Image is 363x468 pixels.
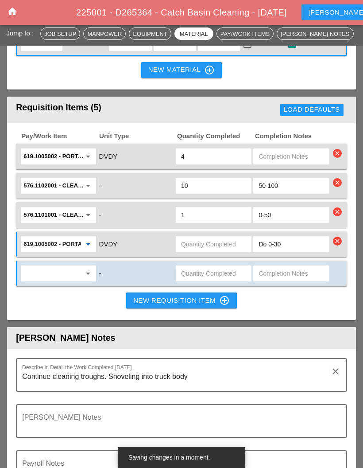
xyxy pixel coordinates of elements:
span: DVDY [99,240,118,248]
div: Pay/Work Items [220,29,270,38]
textarea: Describe in Detail the Work Completed Today [22,370,334,391]
i: clear [333,149,342,158]
div: Load Defaults [284,105,340,115]
i: control_point [219,295,230,306]
i: arrow_drop_down [83,151,93,162]
input: Quantity Completed [181,266,246,281]
i: clear [330,366,341,377]
button: Pay/Work Items [216,27,274,40]
input: 619.1005002 - Portable Work Zone Camera [23,149,81,164]
span: Jump to : [6,29,37,36]
div: Manpower [87,29,122,38]
span: Completion Notes [254,131,332,141]
div: Requisition Items (5) [16,101,189,119]
input: Completion Notes [259,237,324,251]
span: Quantity Completed [176,131,254,141]
header: [PERSON_NAME] Notes [7,327,356,349]
button: [PERSON_NAME] Notes [277,27,353,40]
input: Completion Notes [259,208,324,222]
span: 225001 - D265364 - Catch Basin Cleaning - [DATE] [76,8,287,17]
div: New Requisition Item [133,295,230,306]
div: Job Setup [44,29,76,38]
i: clear [333,207,342,216]
div: [PERSON_NAME] Notes [281,29,349,38]
input: 576.1102001 - CLEANING TROUGHS OVER 50 FT T0 100 FT [23,179,81,193]
span: - [99,211,101,218]
input: Quantity Completed [181,237,246,251]
input: 576.1121001 - CLEAN PIPES & DOWNSPOUTS - 0 TO 30 FT [23,237,81,251]
span: - [99,182,101,189]
input: Quantity Completed [181,179,246,193]
i: clear [333,237,342,246]
div: Material [178,29,209,38]
span: - [99,269,101,277]
i: control_point [204,65,215,75]
i: arrow_drop_down [83,268,93,279]
button: Manpower [83,27,126,40]
span: Unit Type [98,131,176,141]
input: Completion Notes [259,149,324,164]
input: Quantity Completed [181,208,246,222]
i: arrow_drop_down [83,180,93,191]
input: Completion Notes [259,266,324,281]
button: New Material [141,62,222,78]
textarea: Foreman's Notes [22,416,334,437]
i: clear [333,178,342,187]
span: Pay/Work Item [20,131,98,141]
div: Equipment [133,29,167,38]
div: New Material [148,65,215,75]
input: 576.1101001 - CLEANING TROUGHS OVER 0 TO 50 FT [23,208,81,222]
button: Material [174,27,213,40]
button: New Requisition Item [126,292,237,308]
i: arrow_drop_down [83,239,93,250]
input: Completion Notes [259,179,324,193]
input: Quantity Completed [181,149,246,164]
i: home [7,6,18,17]
button: Load Defaults [280,104,344,116]
i: arrow_drop_down [83,210,93,220]
button: Job Setup [40,27,80,40]
span: Saving changes in a moment. [128,454,210,461]
button: Equipment [129,27,171,40]
span: DVDY [99,152,118,160]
